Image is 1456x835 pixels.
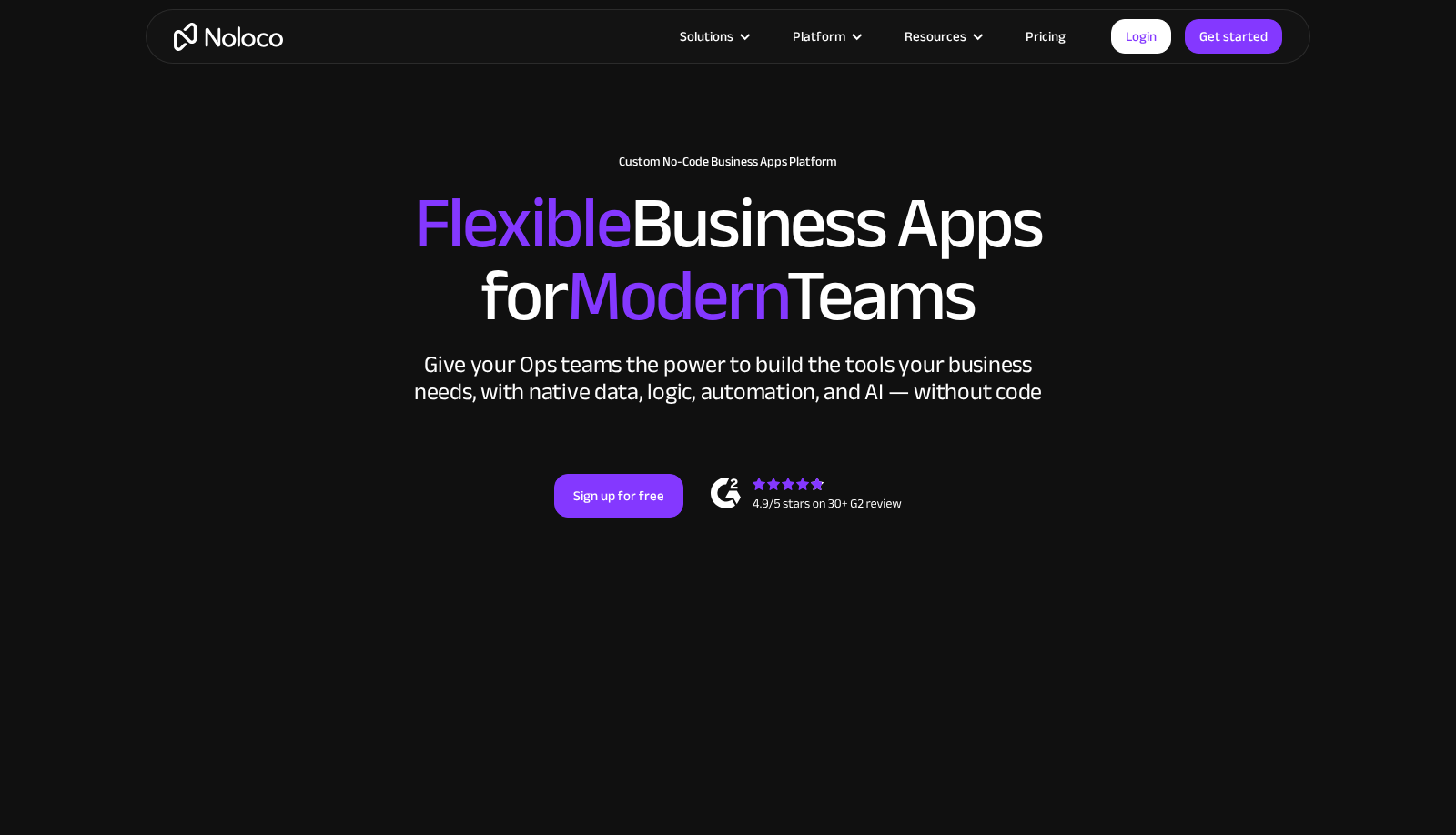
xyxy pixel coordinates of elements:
span: Flexible [414,156,631,291]
a: Login [1111,19,1171,54]
div: Resources [905,25,966,48]
a: Get started [1185,19,1282,54]
a: home [174,23,283,51]
div: Solutions [680,25,733,48]
div: Resources [882,25,1003,48]
a: Pricing [1003,25,1088,48]
div: Platform [793,25,845,48]
h2: Business Apps for Teams [164,187,1292,333]
a: Sign up for free [554,474,683,518]
div: Solutions [657,25,770,48]
div: Give your Ops teams the power to build the tools your business needs, with native data, logic, au... [409,351,1046,406]
div: Platform [770,25,882,48]
h1: Custom No-Code Business Apps Platform [164,155,1292,169]
span: Modern [567,228,786,364]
